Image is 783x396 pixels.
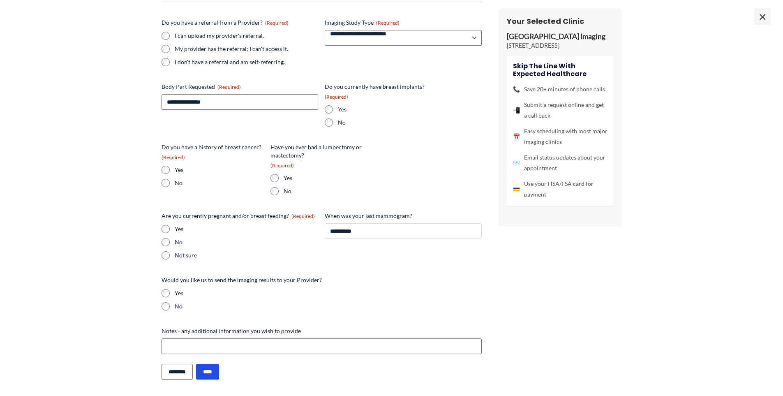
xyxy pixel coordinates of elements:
label: Notes - any additional information you wish to provide [162,327,482,335]
li: Submit a request online and get a call back [513,100,607,121]
label: Body Part Requested [162,83,319,91]
span: 📲 [513,105,520,116]
h3: Your Selected Clinic [507,16,614,26]
span: (Required) [376,20,400,26]
label: My provider has the referral; I can't access it. [175,45,319,53]
label: Yes [175,289,482,297]
label: Yes [338,105,427,113]
span: (Required) [291,213,315,219]
span: 📞 [513,84,520,95]
li: Easy scheduling with most major imaging clinics [513,126,607,147]
label: Imaging Study Type [325,19,482,27]
legend: Would you like us to send the imaging results to your Provider? [162,276,322,284]
label: No [284,187,373,195]
legend: Are you currently pregnant and/or breast feeding? [162,212,315,220]
label: Not sure [175,251,319,259]
span: 📅 [513,131,520,142]
p: [GEOGRAPHIC_DATA] Imaging [507,32,614,42]
span: 💳 [513,184,520,195]
label: No [175,302,482,310]
label: Yes [175,225,319,233]
legend: Do you have a referral from a Provider? [162,19,289,27]
li: Use your HSA/FSA card for payment [513,178,607,200]
label: No [175,238,319,246]
span: 📧 [513,157,520,168]
span: (Required) [325,94,348,100]
label: I don't have a referral and am self-referring. [175,58,319,66]
label: Yes [284,174,373,182]
legend: Do you have a history of breast cancer? [162,143,264,161]
h4: Skip the line with Expected Healthcare [513,62,607,78]
legend: Have you ever had a lumpectomy or mastectomy? [270,143,373,169]
label: Yes [175,166,264,174]
label: I can upload my provider's referral. [175,32,319,40]
li: Save 20+ minutes of phone calls [513,84,607,95]
li: Email status updates about your appointment [513,152,607,174]
label: No [338,118,427,127]
span: (Required) [162,154,185,160]
span: (Required) [270,162,294,169]
label: When was your last mammogram? [325,212,482,220]
span: (Required) [217,84,241,90]
span: (Required) [265,20,289,26]
legend: Do you currently have breast implants? [325,83,427,100]
p: [STREET_ADDRESS] [507,42,614,50]
span: × [754,8,771,25]
label: No [175,179,264,187]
